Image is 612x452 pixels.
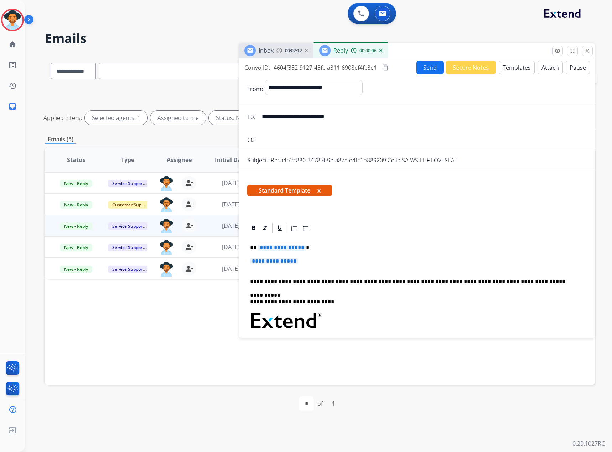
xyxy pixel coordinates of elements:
[259,47,274,54] span: Inbox
[274,64,377,72] span: 4604f352-9127-43fc-a311-6908ef4fc8e1
[167,156,192,164] span: Assignee
[247,85,263,93] p: From:
[584,48,591,54] mat-icon: close
[248,223,259,233] div: Bold
[300,223,311,233] div: Bullet List
[247,156,269,164] p: Subject:
[159,197,173,212] img: agent-avatar
[45,31,595,46] h2: Emails
[317,399,323,408] div: of
[222,265,240,273] span: [DATE]
[159,262,173,277] img: agent-avatar
[247,112,255,121] p: To:
[43,114,82,122] p: Applied filters:
[271,156,457,164] p: Re: a4b2c880-3478-4f9e-a87a-e4fc1b889209 Cello SA WS LHF LOVESEAT
[285,48,302,54] span: 00:02:12
[416,61,444,74] button: Send
[554,48,561,54] mat-icon: remove_red_eye
[359,48,377,54] span: 00:00:06
[289,223,300,233] div: Ordered List
[60,222,92,230] span: New - Reply
[185,221,193,230] mat-icon: person_remove
[222,179,240,187] span: [DATE]
[8,82,17,90] mat-icon: history
[159,240,173,255] img: agent-avatar
[247,185,332,196] span: Standard Template
[121,156,134,164] span: Type
[2,10,22,30] img: avatar
[247,136,256,144] p: CC:
[222,243,240,251] span: [DATE]
[209,111,284,125] div: Status: New - Initial
[150,111,206,125] div: Assigned to me
[60,180,92,187] span: New - Reply
[159,176,173,191] img: agent-avatar
[185,264,193,273] mat-icon: person_remove
[108,222,149,230] span: Service Support
[274,223,285,233] div: Underline
[60,266,92,273] span: New - Reply
[260,223,270,233] div: Italic
[222,200,240,208] span: [DATE]
[159,219,173,233] img: agent-avatar
[185,243,193,251] mat-icon: person_remove
[222,222,240,230] span: [DATE]
[382,64,389,71] mat-icon: content_copy
[317,186,321,195] button: x
[108,201,154,209] span: Customer Support
[446,61,496,74] button: Secure Notes
[569,48,576,54] mat-icon: fullscreen
[108,266,149,273] span: Service Support
[45,135,76,144] p: Emails (5)
[566,61,590,74] button: Pause
[8,61,17,69] mat-icon: list_alt
[108,180,149,187] span: Service Support
[108,244,149,251] span: Service Support
[185,200,193,209] mat-icon: person_remove
[572,439,605,448] p: 0.20.1027RC
[60,201,92,209] span: New - Reply
[67,156,85,164] span: Status
[499,61,535,74] button: Templates
[326,396,341,411] div: 1
[85,111,147,125] div: Selected agents: 1
[8,40,17,49] mat-icon: home
[538,61,563,74] button: Attach
[8,102,17,111] mat-icon: inbox
[215,156,247,164] span: Initial Date
[185,179,193,187] mat-icon: person_remove
[60,244,92,251] span: New - Reply
[244,63,270,72] p: Convo ID:
[333,47,348,54] span: Reply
